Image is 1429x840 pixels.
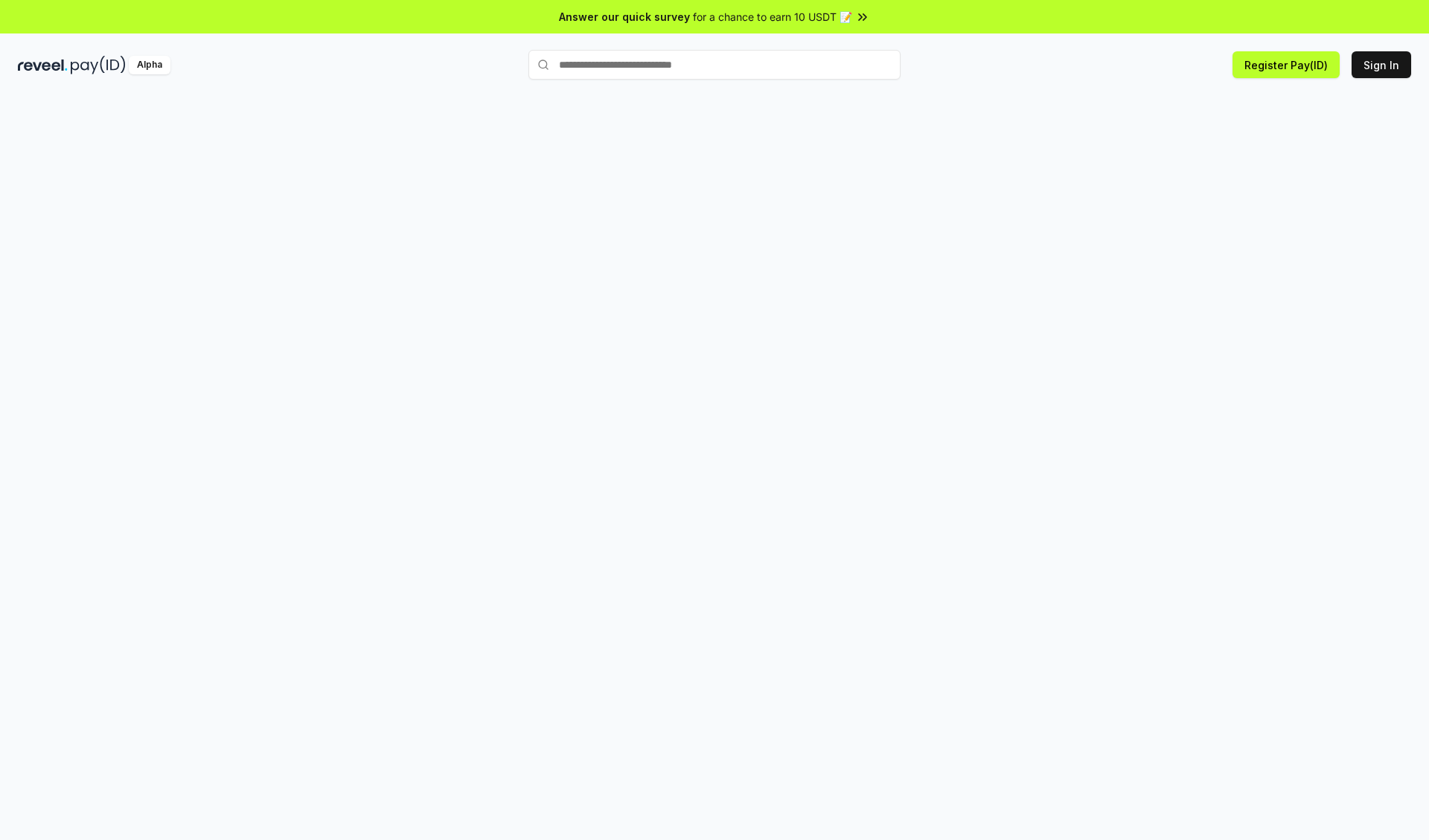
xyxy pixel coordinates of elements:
div: Alpha [129,56,170,74]
span: Answer our quick survey [559,9,690,25]
span: for a chance to earn 10 USDT 📝 [693,9,852,25]
img: reveel_dark [18,56,68,74]
img: pay_id [71,56,126,74]
button: Register Pay(ID) [1233,51,1340,78]
button: Sign In [1352,51,1411,78]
